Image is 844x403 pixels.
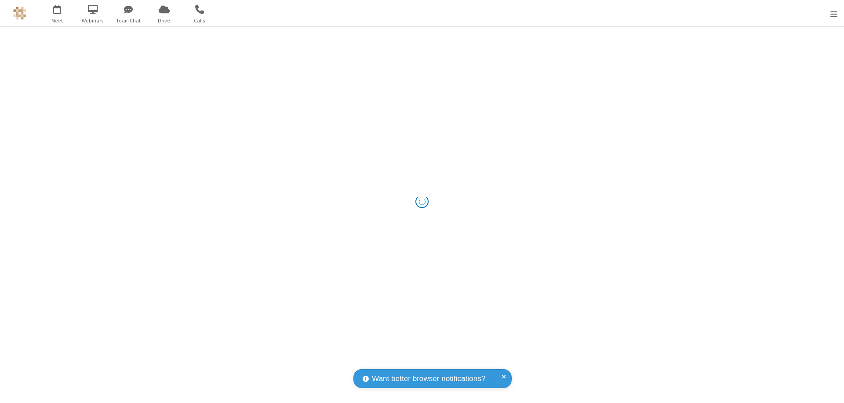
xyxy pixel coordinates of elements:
[183,17,216,25] span: Calls
[148,17,181,25] span: Drive
[372,373,485,385] span: Want better browser notifications?
[112,17,145,25] span: Team Chat
[76,17,109,25] span: Webinars
[41,17,74,25] span: Meet
[13,7,26,20] img: QA Selenium DO NOT DELETE OR CHANGE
